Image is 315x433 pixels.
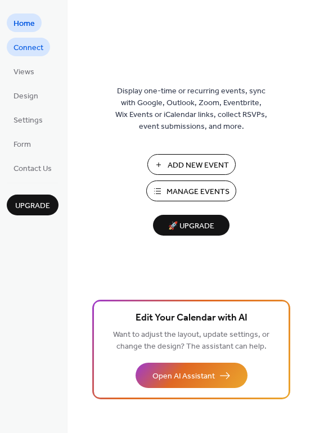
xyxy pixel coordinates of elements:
span: Contact Us [13,163,52,175]
button: Add New Event [147,154,236,175]
button: Upgrade [7,195,58,215]
span: 🚀 Upgrade [160,219,223,234]
a: Views [7,62,41,80]
a: Form [7,134,38,153]
a: Contact Us [7,159,58,177]
span: Want to adjust the layout, update settings, or change the design? The assistant can help. [113,327,269,354]
span: Form [13,139,31,151]
span: Connect [13,42,43,54]
a: Settings [7,110,49,129]
span: Home [13,18,35,30]
span: Display one-time or recurring events, sync with Google, Outlook, Zoom, Eventbrite, Wix Events or ... [115,85,267,133]
span: Manage Events [166,186,229,198]
span: Open AI Assistant [152,371,215,382]
button: 🚀 Upgrade [153,215,229,236]
button: Manage Events [146,181,236,201]
span: Upgrade [15,200,50,212]
span: Settings [13,115,43,127]
span: Add New Event [168,160,229,172]
span: Design [13,91,38,102]
a: Design [7,86,45,105]
span: Views [13,66,34,78]
span: Edit Your Calendar with AI [136,310,247,326]
a: Connect [7,38,50,56]
a: Home [7,13,42,32]
button: Open AI Assistant [136,363,247,388]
